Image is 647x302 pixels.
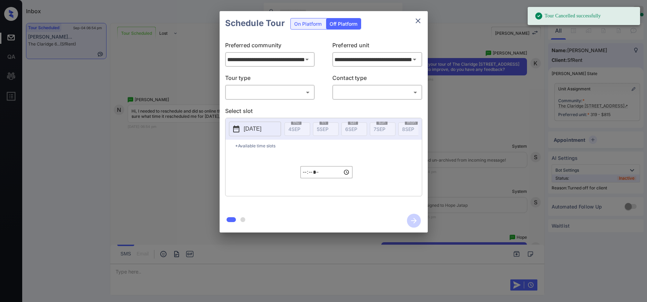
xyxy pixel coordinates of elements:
h2: Schedule Tour [220,11,290,35]
p: Contact type [332,74,422,85]
div: Off Platform [326,18,361,29]
p: Tour type [225,74,315,85]
button: close [411,14,425,28]
button: Open [302,55,312,64]
p: [DATE] [244,125,262,133]
p: *Available time slots [235,140,422,152]
div: On Platform [291,18,325,29]
button: [DATE] [229,122,281,136]
button: Open [410,55,419,64]
div: off-platform-time-select [300,152,352,193]
p: Select slot [225,107,422,118]
p: Preferred unit [332,41,422,52]
div: Tour Cancelled successfully [535,9,601,23]
p: Preferred community [225,41,315,52]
